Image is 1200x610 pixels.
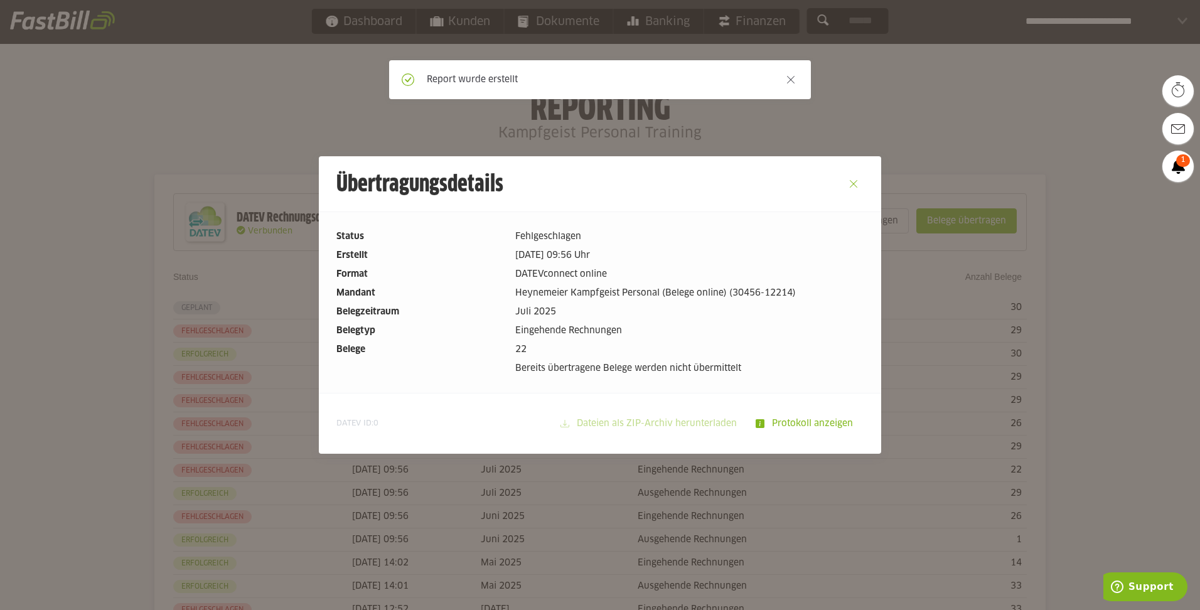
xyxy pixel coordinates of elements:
dd: Eingehende Rechnungen [515,324,864,338]
dd: DATEVconnect online [515,267,864,281]
iframe: Öffnet ein Widget, in dem Sie weitere Informationen finden [1103,572,1187,604]
dt: Format [336,267,505,281]
span: 0 [373,420,378,427]
dt: Status [336,230,505,243]
dd: [DATE] 09:56 Uhr [515,249,864,262]
dd: Fehlgeschlagen [515,230,864,243]
dd: Bereits übertragene Belege werden nicht übermittelt [515,361,864,375]
dt: Erstellt [336,249,505,262]
dd: Juli 2025 [515,305,864,319]
sl-button: Dateien als ZIP-Archiv herunterladen [552,411,747,436]
dt: Belegzeitraum [336,305,505,319]
span: DATEV ID: [336,419,378,429]
dt: Mandant [336,286,505,300]
dt: Belege [336,343,505,356]
dt: Belegtyp [336,324,505,338]
dd: 22 [515,343,864,356]
sl-button: Protokoll anzeigen [747,411,864,436]
dd: Heynemeier Kampfgeist Personal (Belege online) (30456-12214) [515,286,864,300]
span: 1 [1176,154,1190,167]
a: 1 [1162,151,1194,182]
